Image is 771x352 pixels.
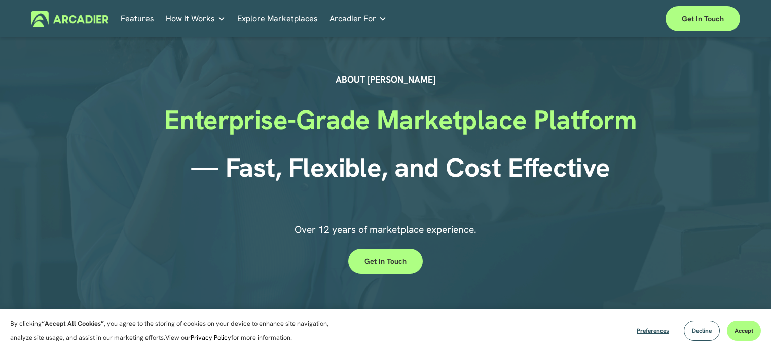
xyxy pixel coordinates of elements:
a: Privacy Policy [191,333,231,342]
span: How It Works [166,12,215,26]
a: folder dropdown [166,11,226,27]
a: folder dropdown [329,11,387,27]
button: Preferences [629,321,677,341]
a: Features [121,11,154,27]
strong: Enterprise-Grade Marketplace Platform [164,102,637,137]
span: Preferences [637,327,669,335]
span: Arcadier For [329,12,376,26]
p: By clicking , you agree to the storing of cookies on your device to enhance site navigation, anal... [10,317,340,345]
a: Get in touch [348,249,423,274]
a: Get in touch [666,6,740,31]
iframe: Chat Widget [720,303,771,352]
img: Arcadier [31,11,108,27]
strong: “Accept All Cookies” [42,319,104,328]
a: Explore Marketplaces [237,11,318,27]
strong: — Fast, Flexible, and Cost Effective [191,150,610,185]
span: Decline [692,327,712,335]
p: Over 12 years of marketplace experience. [209,223,561,237]
button: Decline [684,321,720,341]
strong: ABOUT [PERSON_NAME] [336,73,435,85]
